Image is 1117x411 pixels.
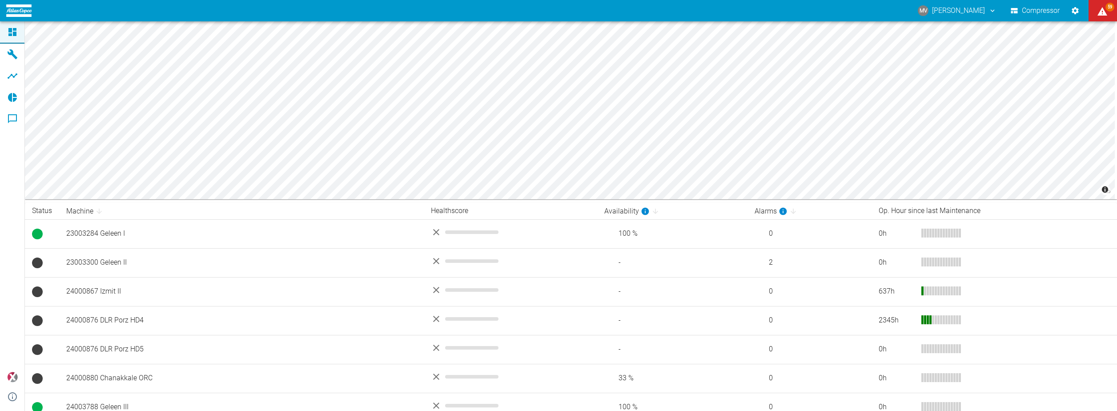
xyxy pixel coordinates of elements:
[25,203,59,219] th: Status
[879,229,914,239] div: 0 h
[755,286,864,297] span: 0
[431,256,590,266] div: No data
[431,342,590,353] div: No data
[879,286,914,297] div: 637 h
[59,335,424,364] td: 24000876 DLR Porz HD5
[431,371,590,382] div: No data
[431,400,590,411] div: No data
[1067,3,1083,19] button: Settings
[7,372,18,383] img: Xplore Logo
[59,364,424,393] td: 24000880 Chanakkale ORC
[872,203,1117,219] th: Op. Hour since last Maintenance
[431,227,590,238] div: No data
[879,315,914,326] div: 2345 h
[59,277,424,306] td: 24000867 Izmit II
[1105,3,1114,12] span: 59
[755,229,864,239] span: 0
[918,5,928,16] div: MV
[755,373,864,383] span: 0
[59,219,424,248] td: 23003284 Geleen I
[755,206,788,217] div: calculated for the last 7 days
[32,315,43,326] span: No Data
[604,315,740,326] span: -
[431,285,590,295] div: No data
[755,315,864,326] span: 0
[32,344,43,355] span: No Data
[604,344,740,355] span: -
[916,3,998,19] button: mirkovollrath@gmail.com
[25,21,1115,199] canvas: Map
[755,258,864,268] span: 2
[604,229,740,239] span: 100 %
[879,344,914,355] div: 0 h
[1009,3,1062,19] button: Compressor
[604,258,740,268] span: -
[59,248,424,277] td: 23003300 Geleen II
[32,258,43,268] span: No Data
[431,314,590,324] div: No data
[604,206,650,217] div: calculated for the last 7 days
[6,4,32,16] img: logo
[879,258,914,268] div: 0 h
[32,373,43,384] span: No Data
[424,203,597,219] th: Healthscore
[32,286,43,297] span: No Data
[604,286,740,297] span: -
[755,344,864,355] span: 0
[32,229,43,239] span: Running
[604,373,740,383] span: 33 %
[59,306,424,335] td: 24000876 DLR Porz HD4
[66,206,105,217] span: Machine
[879,373,914,383] div: 0 h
